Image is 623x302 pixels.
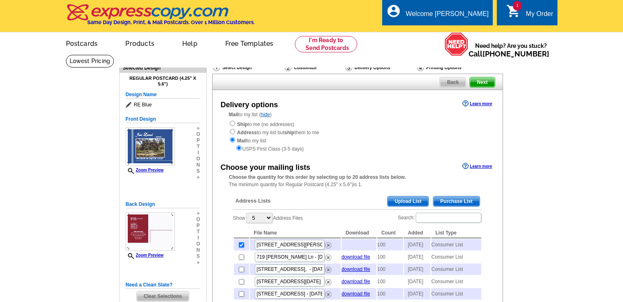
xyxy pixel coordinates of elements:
[513,1,522,11] span: 1
[377,228,403,238] th: Count
[246,213,272,223] select: ShowAddress Files
[237,122,248,127] strong: Ship
[126,201,200,208] h5: Back Design
[404,251,430,263] td: [DATE]
[325,253,331,259] a: Remove this list
[377,288,403,300] td: 100
[325,242,331,248] img: delete.png
[285,64,292,71] img: Customize
[196,216,200,223] span: o
[431,251,481,263] td: Consumer List
[221,162,310,173] div: Choose your mailing lists
[196,210,200,216] span: »
[406,10,489,22] div: Welcome [PERSON_NAME]
[229,120,486,153] div: to me (no addresses) to my list but them to me to my list
[462,163,492,169] a: Learn more
[261,112,270,117] a: hide
[416,213,481,223] input: Search:
[325,265,331,271] a: Remove this list
[212,33,287,52] a: Free Templates
[213,111,503,153] div: to my list ( )
[196,168,200,174] span: s
[250,228,341,238] th: File Name
[404,264,430,275] td: [DATE]
[196,259,200,266] span: »
[431,288,481,300] td: Consumer List
[196,150,200,156] span: i
[196,131,200,137] span: o
[325,279,331,285] img: delete.png
[53,33,111,52] a: Postcards
[508,276,623,302] iframe: LiveChat chat widget
[417,64,424,71] img: Printing Options & Summary
[483,50,549,58] a: [PHONE_NUMBER]
[433,196,480,206] span: Purchase List
[404,276,430,287] td: [DATE]
[470,77,494,87] span: Next
[444,32,469,56] img: help
[126,76,200,86] h4: Regular Postcard (4.25" x 5.6")
[386,4,401,18] i: account_circle
[196,241,200,247] span: o
[126,253,164,257] a: Zoom Preview
[377,251,403,263] td: 100
[345,64,352,71] img: Delivery Options
[342,291,370,297] a: download file
[112,33,168,52] a: Products
[469,42,553,58] span: Need help? Are you stuck?
[431,276,481,287] td: Consumer List
[213,174,503,188] div: The minimum quantity for Regular Postcard (4.25" x 5.6")is 1.
[137,291,189,301] span: Clear Selections
[506,9,553,19] a: 1 shopping_cart My Order
[342,254,370,260] a: download file
[126,115,200,123] h5: Front Design
[404,239,430,250] td: [DATE]
[377,264,403,275] td: 100
[325,290,331,295] a: Remove this list
[404,228,430,238] th: Added
[221,99,278,110] div: Delivery options
[342,228,376,238] th: Download
[212,63,284,74] div: Select Design
[196,137,200,144] span: p
[237,130,257,135] strong: Address
[126,212,175,251] img: small-thumb.jpg
[196,235,200,241] span: i
[120,64,206,72] div: Selected Design
[431,239,481,250] td: Consumer List
[126,127,175,166] img: small-thumb.jpg
[233,212,303,224] label: Show Address Files
[196,125,200,131] span: »
[196,162,200,168] span: n
[469,50,549,58] span: Call
[126,101,200,109] span: RE Blue
[440,77,466,87] span: Back
[229,144,486,153] div: USPS First Class (3-5 days)
[196,174,200,180] span: »
[196,229,200,235] span: t
[431,228,481,238] th: List Type
[87,19,255,25] h4: Same Day Design, Print, & Mail Postcards. Over 1 Million Customers.
[196,247,200,253] span: n
[344,63,416,74] div: Delivery Options
[325,255,331,261] img: delete.png
[342,266,370,272] a: download file
[462,100,492,107] a: Learn more
[237,138,247,144] strong: Mail
[506,4,521,18] i: shopping_cart
[196,223,200,229] span: p
[236,197,271,205] span: Address Lists
[229,112,238,117] strong: Mail
[377,276,403,287] td: 100
[377,239,403,250] td: 100
[325,267,331,273] img: delete.png
[387,196,428,206] span: Upload List
[398,212,482,223] label: Search:
[229,174,406,180] strong: Choose the quantity for this order by selecting up to 20 address lists below.
[284,130,295,135] strong: ship
[325,291,331,297] img: delete.png
[526,10,553,22] div: My Order
[196,144,200,150] span: t
[416,63,489,72] div: Printing Options
[126,281,200,289] h5: Need a Clean Slate?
